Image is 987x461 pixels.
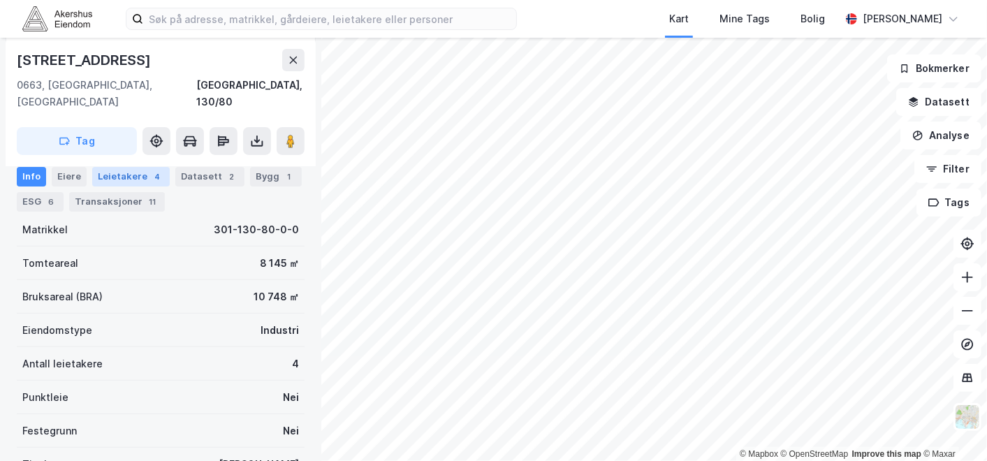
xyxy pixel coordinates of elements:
[292,356,299,372] div: 4
[175,166,244,186] div: Datasett
[22,221,68,238] div: Matrikkel
[900,122,981,149] button: Analyse
[863,10,942,27] div: [PERSON_NAME]
[254,288,299,305] div: 10 748 ㎡
[22,356,103,372] div: Antall leietakere
[250,166,302,186] div: Bygg
[22,322,92,339] div: Eiendomstype
[69,191,165,211] div: Transaksjoner
[260,255,299,272] div: 8 145 ㎡
[17,77,196,110] div: 0663, [GEOGRAPHIC_DATA], [GEOGRAPHIC_DATA]
[143,8,516,29] input: Søk på adresse, matrikkel, gårdeiere, leietakere eller personer
[150,169,164,183] div: 4
[44,194,58,208] div: 6
[22,389,68,406] div: Punktleie
[800,10,825,27] div: Bolig
[17,166,46,186] div: Info
[917,394,987,461] iframe: Chat Widget
[914,155,981,183] button: Filter
[283,423,299,439] div: Nei
[17,191,64,211] div: ESG
[916,189,981,217] button: Tags
[22,255,78,272] div: Tomteareal
[917,394,987,461] div: Kontrollprogram for chat
[22,288,103,305] div: Bruksareal (BRA)
[17,127,137,155] button: Tag
[145,194,159,208] div: 11
[283,389,299,406] div: Nei
[17,49,154,71] div: [STREET_ADDRESS]
[282,169,296,183] div: 1
[781,449,849,459] a: OpenStreetMap
[261,322,299,339] div: Industri
[92,166,170,186] div: Leietakere
[740,449,778,459] a: Mapbox
[719,10,770,27] div: Mine Tags
[896,88,981,116] button: Datasett
[196,77,305,110] div: [GEOGRAPHIC_DATA], 130/80
[887,54,981,82] button: Bokmerker
[214,221,299,238] div: 301-130-80-0-0
[22,423,77,439] div: Festegrunn
[22,6,92,31] img: akershus-eiendom-logo.9091f326c980b4bce74ccdd9f866810c.svg
[852,449,921,459] a: Improve this map
[52,166,87,186] div: Eiere
[225,169,239,183] div: 2
[669,10,689,27] div: Kart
